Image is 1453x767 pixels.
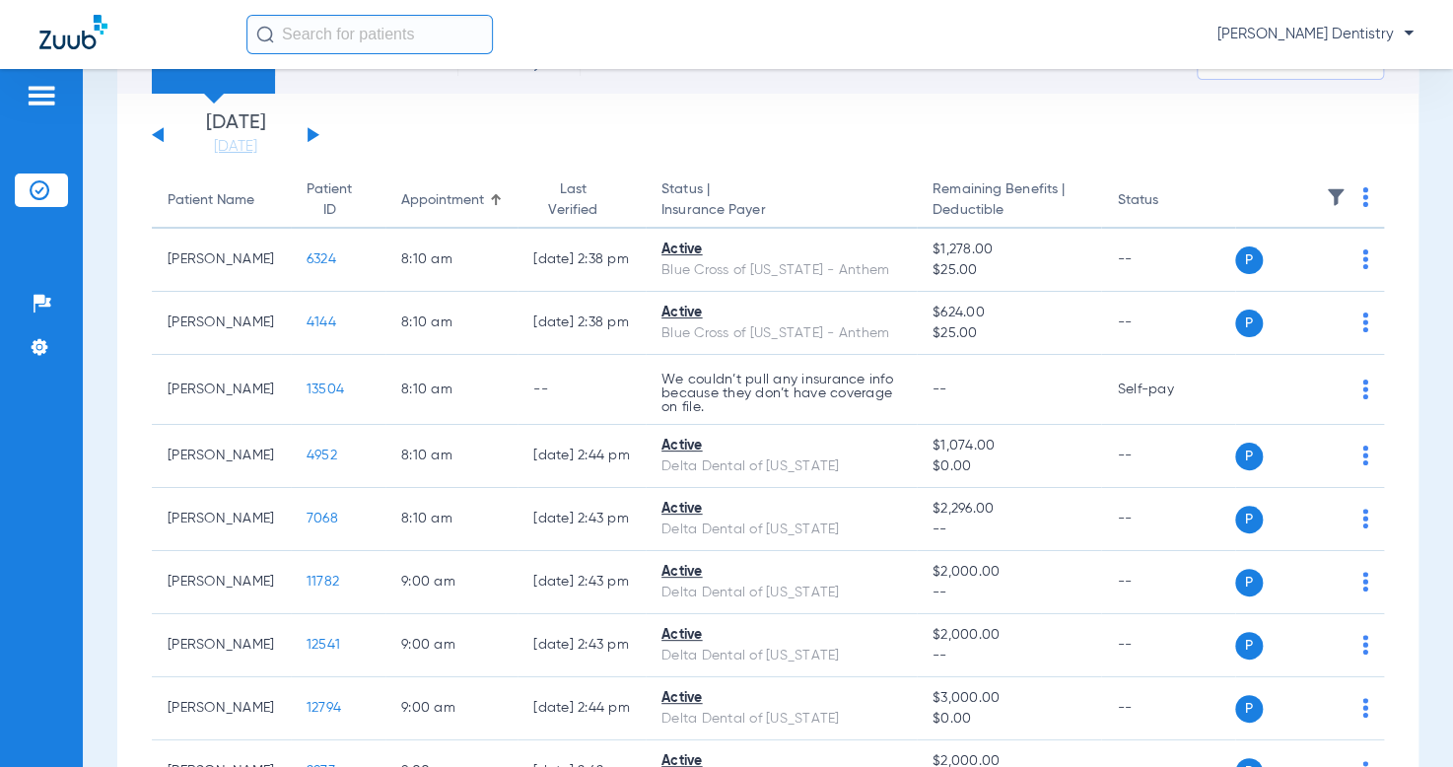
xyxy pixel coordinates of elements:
[1235,632,1263,660] span: P
[1235,443,1263,470] span: P
[1362,635,1368,655] img: group-dot-blue.svg
[933,562,1086,583] span: $2,000.00
[661,520,901,540] div: Delta Dental of [US_STATE]
[1101,551,1234,614] td: --
[646,174,917,229] th: Status |
[307,638,340,652] span: 12541
[933,625,1086,646] span: $2,000.00
[661,240,901,260] div: Active
[1235,569,1263,596] span: P
[385,551,518,614] td: 9:00 AM
[1354,672,1453,767] iframe: Chat Widget
[152,488,291,551] td: [PERSON_NAME]
[1217,25,1414,44] span: [PERSON_NAME] Dentistry
[1235,506,1263,533] span: P
[917,174,1102,229] th: Remaining Benefits |
[661,200,901,221] span: Insurance Payer
[1101,229,1234,292] td: --
[518,425,646,488] td: [DATE] 2:44 PM
[933,520,1086,540] span: --
[1362,187,1368,207] img: group-dot-blue.svg
[661,709,901,730] div: Delta Dental of [US_STATE]
[661,373,901,414] p: We couldn’t pull any insurance info because they don’t have coverage on file.
[661,323,901,344] div: Blue Cross of [US_STATE] - Anthem
[152,229,291,292] td: [PERSON_NAME]
[661,436,901,456] div: Active
[661,646,901,666] div: Delta Dental of [US_STATE]
[1235,246,1263,274] span: P
[933,383,947,396] span: --
[661,583,901,603] div: Delta Dental of [US_STATE]
[661,625,901,646] div: Active
[1235,310,1263,337] span: P
[385,488,518,551] td: 8:10 AM
[246,15,493,54] input: Search for patients
[933,436,1086,456] span: $1,074.00
[933,583,1086,603] span: --
[1362,509,1368,528] img: group-dot-blue.svg
[385,355,518,425] td: 8:10 AM
[933,303,1086,323] span: $624.00
[307,575,339,589] span: 11782
[1362,380,1368,399] img: group-dot-blue.svg
[39,15,107,49] img: Zuub Logo
[933,688,1086,709] span: $3,000.00
[385,292,518,355] td: 8:10 AM
[176,137,295,157] a: [DATE]
[307,449,337,462] span: 4952
[26,84,57,107] img: hamburger-icon
[1101,174,1234,229] th: Status
[307,315,336,329] span: 4144
[1101,614,1234,677] td: --
[933,709,1086,730] span: $0.00
[168,190,254,211] div: Patient Name
[933,499,1086,520] span: $2,296.00
[1362,313,1368,332] img: group-dot-blue.svg
[661,562,901,583] div: Active
[152,292,291,355] td: [PERSON_NAME]
[176,113,295,157] li: [DATE]
[1362,446,1368,465] img: group-dot-blue.svg
[933,240,1086,260] span: $1,278.00
[533,179,612,221] div: Last Verified
[661,456,901,477] div: Delta Dental of [US_STATE]
[518,677,646,740] td: [DATE] 2:44 PM
[933,323,1086,344] span: $25.00
[307,512,338,525] span: 7068
[933,200,1086,221] span: Deductible
[307,252,336,266] span: 6324
[661,260,901,281] div: Blue Cross of [US_STATE] - Anthem
[307,179,370,221] div: Patient ID
[1101,292,1234,355] td: --
[1362,249,1368,269] img: group-dot-blue.svg
[518,488,646,551] td: [DATE] 2:43 PM
[661,688,901,709] div: Active
[307,179,352,221] div: Patient ID
[307,701,341,715] span: 12794
[533,179,630,221] div: Last Verified
[152,425,291,488] td: [PERSON_NAME]
[518,292,646,355] td: [DATE] 2:38 PM
[1235,695,1263,723] span: P
[518,229,646,292] td: [DATE] 2:38 PM
[385,677,518,740] td: 9:00 AM
[152,355,291,425] td: [PERSON_NAME]
[1326,187,1346,207] img: filter.svg
[1101,488,1234,551] td: --
[385,229,518,292] td: 8:10 AM
[518,355,646,425] td: --
[168,190,275,211] div: Patient Name
[933,260,1086,281] span: $25.00
[518,614,646,677] td: [DATE] 2:43 PM
[152,551,291,614] td: [PERSON_NAME]
[307,383,344,396] span: 13504
[401,190,502,211] div: Appointment
[1362,572,1368,592] img: group-dot-blue.svg
[401,190,484,211] div: Appointment
[518,551,646,614] td: [DATE] 2:43 PM
[661,499,901,520] div: Active
[152,677,291,740] td: [PERSON_NAME]
[661,303,901,323] div: Active
[933,646,1086,666] span: --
